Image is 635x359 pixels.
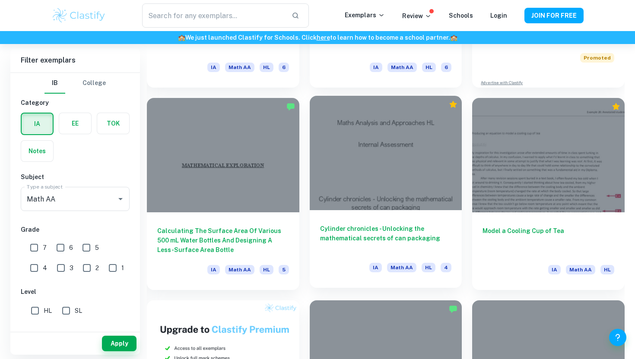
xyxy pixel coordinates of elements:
[147,98,299,290] a: Calculating The Surface Area Of Various 500 mL Water Bottles And Designing A Less-Surface Area Bo...
[51,7,106,24] img: Clastify logo
[317,34,330,41] a: here
[207,63,220,72] span: IA
[612,102,620,111] div: Premium
[10,48,140,72] h6: Filter exemplars
[600,265,614,274] span: HL
[21,98,130,107] h6: Category
[59,113,91,134] button: EE
[260,265,273,274] span: HL
[490,12,507,19] a: Login
[69,243,73,252] span: 6
[387,263,416,272] span: Math AA
[387,63,417,72] span: Math AA
[481,80,523,86] a: Advertise with Clastify
[21,172,130,182] h6: Subject
[225,265,254,274] span: Math AA
[422,63,436,72] span: HL
[83,73,106,94] button: College
[75,306,82,315] span: SL
[43,263,47,273] span: 4
[279,63,289,72] span: 6
[472,98,625,290] a: Model a Cooling Cup of TeaIAMath AAHL
[609,329,626,346] button: Help and Feedback
[102,336,137,351] button: Apply
[114,193,127,205] button: Open
[21,225,130,234] h6: Grade
[566,265,595,274] span: Math AA
[44,306,52,315] span: HL
[142,3,285,28] input: Search for any exemplars...
[449,100,457,109] div: Premium
[548,265,561,274] span: IA
[22,113,53,134] button: IA
[320,224,452,252] h6: Cylinder chronicles - Unlocking the mathematical secrets of can packaging
[44,73,65,94] button: IB
[441,263,451,272] span: 4
[524,8,584,23] button: JOIN FOR FREE
[178,34,185,41] span: 🏫
[121,263,124,273] span: 1
[580,53,614,63] span: Promoted
[483,226,614,255] h6: Model a Cooling Cup of Tea
[27,183,63,190] label: Type a subject
[44,73,106,94] div: Filter type choice
[95,263,99,273] span: 2
[225,63,254,72] span: Math AA
[43,243,47,252] span: 7
[207,265,220,274] span: IA
[157,226,289,255] h6: Calculating The Surface Area Of Various 500 mL Water Bottles And Designing A Less-Surface Area Bo...
[97,113,129,134] button: TOK
[70,263,73,273] span: 3
[369,263,382,272] span: IA
[370,63,382,72] span: IA
[449,305,457,313] img: Marked
[279,265,289,274] span: 5
[2,33,633,42] h6: We just launched Clastify for Schools. Click to learn how to become a school partner.
[310,98,462,290] a: Cylinder chronicles - Unlocking the mathematical secrets of can packagingIAMath AAHL4
[450,34,457,41] span: 🏫
[441,63,451,72] span: 6
[21,287,130,296] h6: Level
[260,63,273,72] span: HL
[21,141,53,161] button: Notes
[286,102,295,111] img: Marked
[402,11,432,21] p: Review
[345,10,385,20] p: Exemplars
[422,263,435,272] span: HL
[449,12,473,19] a: Schools
[95,243,99,252] span: 5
